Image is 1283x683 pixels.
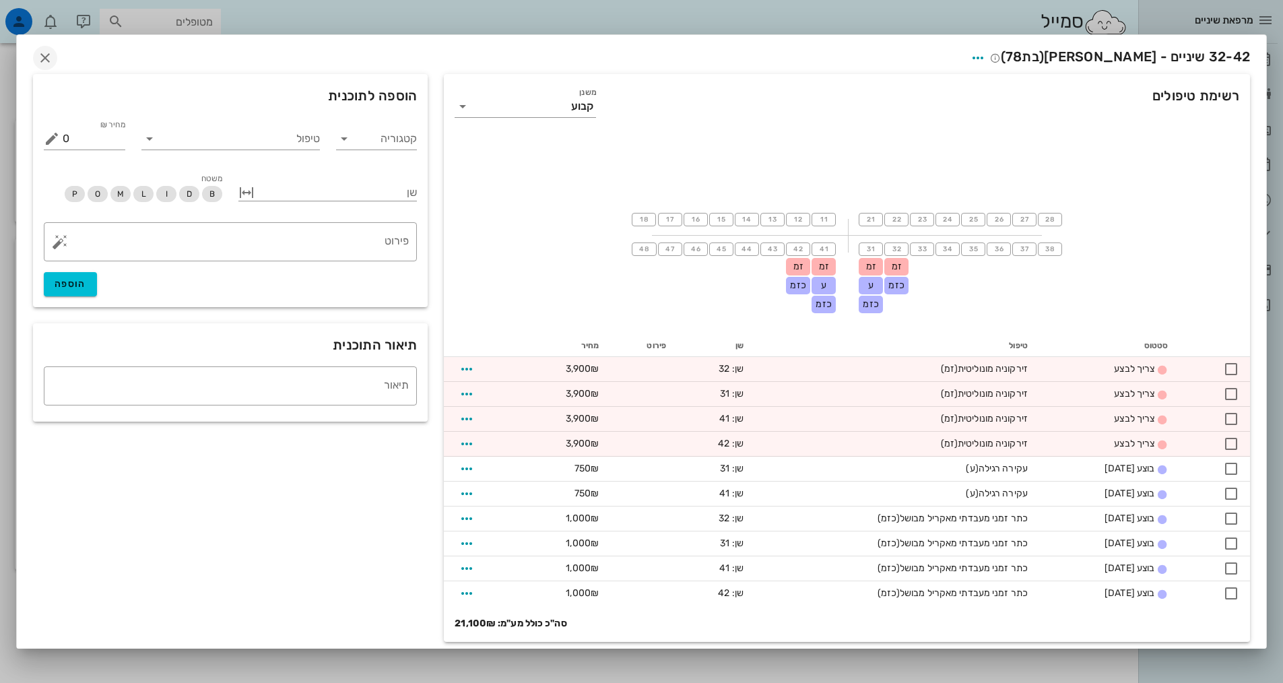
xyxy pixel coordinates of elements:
span: 27 [1019,216,1030,224]
span: ע [868,280,874,291]
span: כזמ [790,280,805,291]
button: 16 [684,213,708,226]
span: 3,900₪ [566,413,599,424]
button: 42 [786,242,810,256]
span: 14 [742,216,752,224]
div: זמ [812,258,836,275]
span: 28 [1045,216,1055,224]
div: שן: 32 [688,362,744,376]
button: 23 [910,213,934,226]
span: D [187,186,192,202]
span: 48 [638,245,650,253]
div: שן: 41 [688,561,744,575]
span: 41 [818,245,829,253]
span: זמ [866,261,876,272]
span: 24 [942,216,953,224]
div: זירקוניה מונוליטית [765,436,1028,451]
span: הוספה [55,278,86,290]
button: מחיר ₪ appended action [44,131,60,147]
span: 3,900₪ [566,438,599,449]
span: 18 [638,216,649,224]
button: 14 [735,213,759,226]
button: 12 [786,213,810,226]
div: כתר זמני מעבדתי מאקריל מבושל [765,561,1028,575]
div: ע [812,277,836,294]
span: 22 [891,216,902,224]
div: שן: 42 [688,586,744,600]
button: 26 [987,213,1011,226]
div: ע [859,277,883,294]
label: מחיר ₪ [100,120,125,130]
span: (ע) [966,463,978,474]
button: 27 [1012,213,1037,226]
span: (בת ) [1001,48,1045,65]
th: שן [677,335,754,357]
button: 48 [632,242,656,256]
span: 33 [917,245,927,253]
div: שן: 32 [688,511,744,525]
div: כזמ [786,277,810,294]
span: זמ [819,261,829,272]
span: 17 [665,216,676,224]
span: בוצע [DATE] [1105,587,1154,599]
span: 1,000₪ [566,538,599,549]
span: 12 [793,216,803,224]
span: צריך לבצע [1114,438,1154,449]
span: בוצע [DATE] [1105,463,1154,474]
span: צריך לבצע [1114,413,1154,424]
span: (כזמ) [878,513,900,524]
span: 25 [968,216,979,224]
span: 1,000₪ [566,513,599,524]
div: כתר זמני מעבדתי מאקריל מבושל [765,586,1028,600]
span: (כזמ) [878,562,900,574]
button: 17 [658,213,682,226]
button: 31 [859,242,883,256]
span: ע [821,280,826,291]
span: (ע) [966,488,978,499]
span: 32-42 שיניים - [PERSON_NAME] [990,48,1251,65]
div: שן: 42 [688,436,744,451]
button: 22 [884,213,909,226]
button: 34 [935,242,960,256]
span: 45 [716,245,727,253]
span: 11 [818,216,829,224]
span: M [117,186,124,202]
span: 34 [942,245,953,253]
div: כזמ [859,296,883,313]
div: כתר זמני מעבדתי מאקריל מבושל [765,511,1028,525]
span: P [72,186,77,202]
div: שן: 41 [688,486,744,500]
span: בוצע [DATE] [1105,538,1154,549]
button: 43 [760,242,785,256]
span: בוצע [DATE] [1105,562,1154,574]
button: 45 [709,242,733,256]
button: 11 [812,213,836,226]
button: 38 [1038,242,1062,256]
div: זמ [786,258,810,275]
button: 18 [632,213,656,226]
span: צריך לבצע [1114,363,1154,375]
th: סטטוס [1039,335,1179,357]
span: (זמ) [941,413,958,424]
div: משנןקבוע [455,96,596,117]
button: 21 [859,213,883,226]
span: 3,900₪ [566,388,599,399]
div: רשימת טיפולים [444,74,1250,133]
span: 16 [690,216,701,224]
span: זמ [793,261,803,272]
div: תיאור התוכנית [33,323,428,366]
button: 35 [961,242,985,256]
div: כזמ [884,277,909,294]
button: 41 [812,242,836,256]
button: 33 [910,242,934,256]
div: שן: 41 [688,412,744,426]
span: 26 [993,216,1004,224]
th: פירוט [610,335,677,357]
button: 13 [760,213,785,226]
span: 1,000₪ [566,587,599,599]
div: הוספה לתוכנית [33,74,428,117]
span: (כזמ) [878,587,900,599]
span: 78 [1006,48,1022,65]
span: 47 [665,245,676,253]
span: 38 [1045,245,1055,253]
